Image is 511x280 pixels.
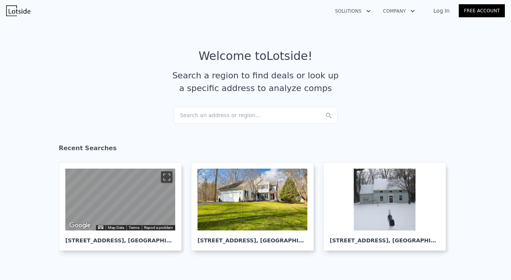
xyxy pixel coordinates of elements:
a: Report a problem [144,225,173,230]
a: [STREET_ADDRESS], [GEOGRAPHIC_DATA] [323,162,452,251]
a: Open this area in Google Maps (opens a new window) [67,220,93,230]
a: Free Account [459,4,505,17]
button: Solutions [329,4,377,18]
button: Toggle fullscreen view [161,171,173,183]
div: Search an address or region... [173,107,338,124]
img: Lotside [6,5,30,16]
div: Street View [65,169,175,230]
button: Map Data [108,225,124,230]
a: Terms (opens in new tab) [129,225,139,230]
button: Keyboard shortcuts [98,225,103,229]
div: [STREET_ADDRESS] , [GEOGRAPHIC_DATA] [330,230,440,244]
div: Welcome to Lotside ! [199,49,313,63]
div: [STREET_ADDRESS] , [GEOGRAPHIC_DATA] [65,230,175,244]
a: Log In [424,7,459,15]
a: Map [STREET_ADDRESS], [GEOGRAPHIC_DATA] [59,162,188,251]
div: Recent Searches [59,138,452,162]
a: [STREET_ADDRESS], [GEOGRAPHIC_DATA] [191,162,320,251]
div: Search a region to find deals or look up a specific address to analyze comps [169,69,342,94]
div: [STREET_ADDRESS] , [GEOGRAPHIC_DATA] [197,230,307,244]
img: Google [67,220,93,230]
button: Company [377,4,421,18]
div: Map [65,169,175,230]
